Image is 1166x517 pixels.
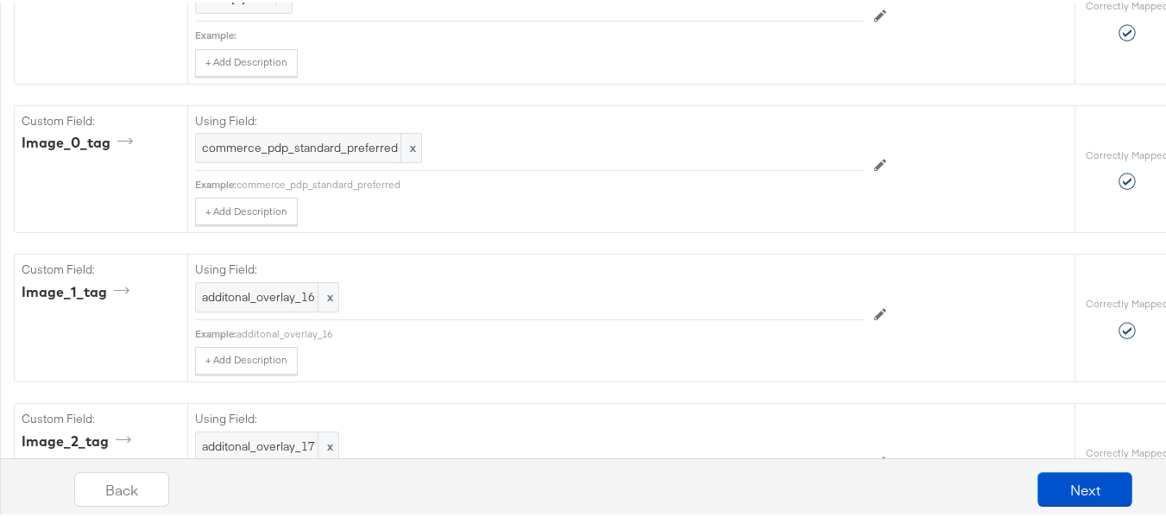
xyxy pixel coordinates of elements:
button: Next [1037,470,1132,504]
div: image_0_tag [22,130,139,150]
label: Using Field: [195,259,864,275]
label: Using Field: [195,408,864,425]
span: commerce_pdp_standard_preferred [202,137,415,154]
button: Back [74,470,169,504]
span: additonal_overlay_17 [202,436,332,452]
label: Custom Field: [22,408,180,425]
span: x [318,430,338,458]
label: Custom Field: [22,110,180,127]
label: Using Field: [195,110,864,127]
div: image_2_tag [22,429,137,449]
button: + Add Description [195,47,298,74]
div: additonal_overlay_16 [236,325,864,338]
div: Example: [195,26,236,40]
div: commerce_pdp_standard_preferred [236,175,864,189]
button: + Add Description [195,344,298,372]
span: x [318,281,338,309]
div: Example: [195,175,236,189]
button: + Add Description [195,195,298,223]
span: x [400,131,421,160]
div: Example: [195,325,236,338]
div: image_1_tag [22,280,136,299]
span: additonal_overlay_16 [202,287,332,303]
label: Custom Field: [22,259,180,275]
